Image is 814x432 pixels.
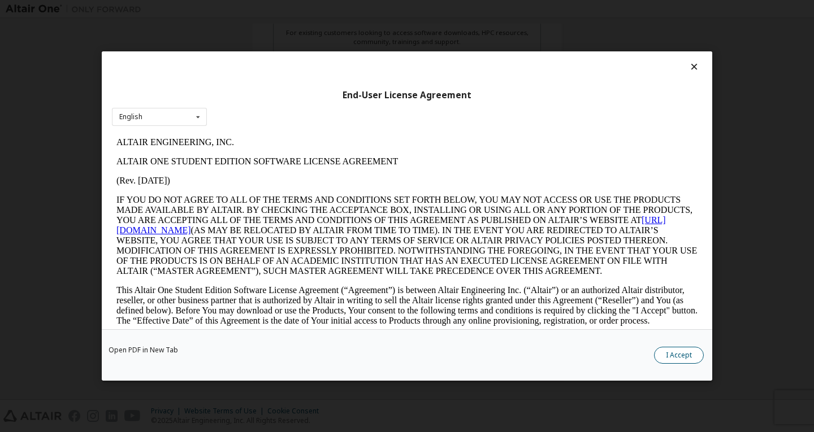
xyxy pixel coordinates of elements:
[5,62,586,143] p: IF YOU DO NOT AGREE TO ALL OF THE TERMS AND CONDITIONS SET FORTH BELOW, YOU MAY NOT ACCESS OR USE...
[5,82,554,102] a: [URL][DOMAIN_NAME]
[119,114,142,120] div: English
[5,43,586,53] p: (Rev. [DATE])
[112,90,702,101] div: End-User License Agreement
[654,347,704,364] button: I Accept
[5,5,586,15] p: ALTAIR ENGINEERING, INC.
[109,347,178,354] a: Open PDF in New Tab
[5,152,586,193] p: This Altair One Student Edition Software License Agreement (“Agreement”) is between Altair Engine...
[5,24,586,34] p: ALTAIR ONE STUDENT EDITION SOFTWARE LICENSE AGREEMENT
